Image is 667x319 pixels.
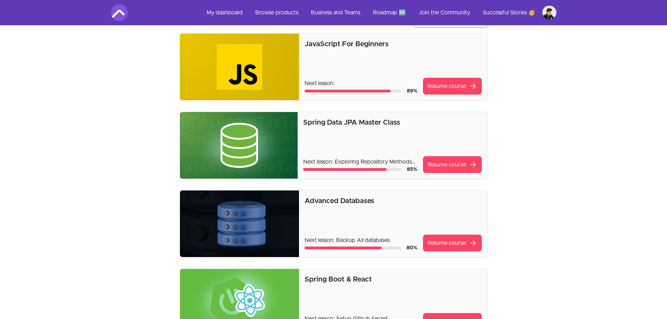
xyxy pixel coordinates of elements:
[477,4,541,21] a: Successful Stories 🥳
[469,82,477,90] span: arrow_forward
[250,4,304,21] a: Browse products
[180,112,298,179] img: Product image for Spring Data JPA Master Class
[305,90,401,92] div: Course progress
[407,89,417,93] span: 89 %
[305,4,366,21] a: Business and Teams
[180,34,299,100] img: Product image for JavaScript For Beginners
[423,78,482,95] a: Resume coursearrow_forward
[367,4,411,21] a: Roadmap 🆕
[303,158,417,166] p: Next lesson: Exploring Repository Methods p2
[469,239,477,247] span: arrow_forward
[305,39,481,49] p: JavaScript For Beginners
[305,236,417,244] p: Next lesson: Backup All databases
[305,275,481,284] p: Spring Boot & React
[201,4,248,21] a: My dashboard
[201,4,556,21] nav: Main
[423,235,482,251] a: Resume coursearrow_forward
[111,4,128,21] img: Amigoscode logo
[407,245,417,250] span: 80 %
[303,168,401,171] div: Course progress
[305,79,417,88] p: Next lesson:
[469,160,477,169] span: arrow_forward
[407,167,417,172] span: 85 %
[180,190,299,257] img: Product image for Advanced Databases
[305,247,401,249] div: Course progress
[423,156,482,173] a: Resume coursearrow_forward
[542,6,556,20] img: Profile image for Pavan Rai
[305,196,481,206] p: Advanced Databases
[413,4,476,21] a: Join the Community
[303,118,482,127] p: Spring Data JPA Master Class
